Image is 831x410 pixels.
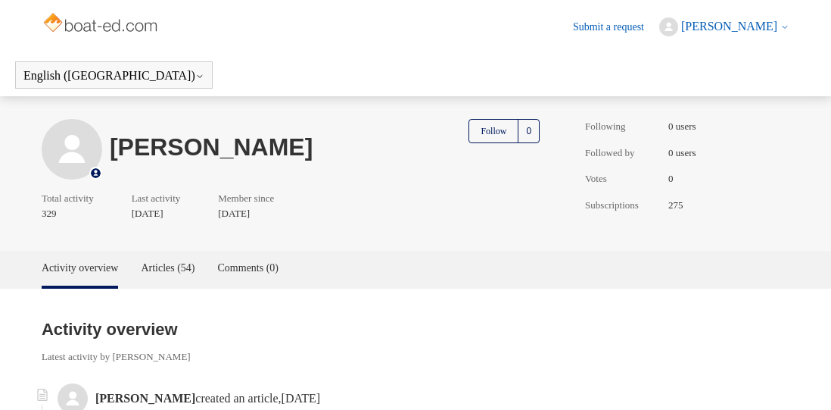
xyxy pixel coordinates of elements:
[95,392,195,405] span: [PERSON_NAME]
[659,17,789,36] button: [PERSON_NAME]
[42,342,540,365] span: Latest activity by [PERSON_NAME]
[282,392,321,405] time: 05/20/2025, 17:28
[668,119,696,134] span: 0 users
[132,208,163,219] time: 05/20/2025, 17:28
[218,251,279,286] a: Comments (0)
[585,119,661,134] span: Following
[218,191,274,206] span: Member since
[792,371,831,410] div: Live chat
[42,251,118,286] a: Activity overview
[585,198,661,213] span: Subscriptions
[668,171,674,186] span: 0
[218,208,250,219] time: 03/13/2024, 16:11
[42,317,540,342] h2: Activity overview
[668,146,696,161] span: 0 users
[42,191,94,206] span: Total activity
[585,171,661,186] span: Votes
[668,198,683,213] span: 275
[132,191,181,206] span: Last activity
[95,390,540,408] p: created an article,
[585,146,661,161] span: Followed by
[42,206,101,221] span: 329
[23,69,204,83] button: English ([GEOGRAPHIC_DATA])
[573,19,659,35] a: Submit a request
[110,138,462,157] h1: [PERSON_NAME]
[681,20,777,33] span: [PERSON_NAME]
[141,251,195,286] a: Articles (54)
[468,119,540,143] button: Follow User
[42,9,162,39] img: Boat-Ed Help Center home page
